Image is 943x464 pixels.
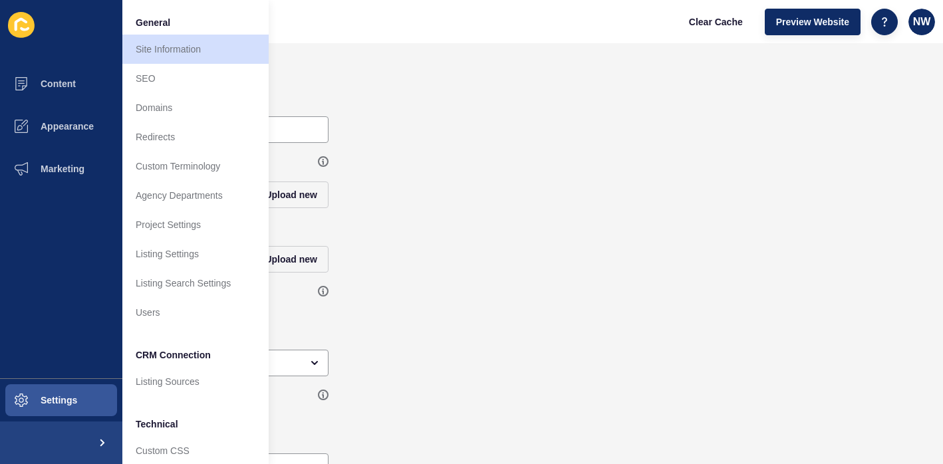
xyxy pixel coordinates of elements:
button: Upload new [253,181,329,208]
span: Upload new [265,253,317,266]
a: Custom Terminology [122,152,269,181]
button: Upload new [253,246,329,273]
a: Listing Search Settings [122,269,269,298]
a: Agency Departments [122,181,269,210]
a: SEO [122,64,269,93]
span: Upload new [265,188,317,201]
span: General [136,16,170,29]
a: Listing Settings [122,239,269,269]
a: Domains [122,93,269,122]
button: Preview Website [765,9,861,35]
a: Project Settings [122,210,269,239]
button: Clear Cache [678,9,754,35]
a: Users [122,298,269,327]
a: Listing Sources [122,367,269,396]
span: Preview Website [776,15,849,29]
a: Redirects [122,122,269,152]
span: NW [913,15,931,29]
span: Technical [136,417,178,431]
span: CRM Connection [136,348,211,362]
span: Clear Cache [689,15,743,29]
a: Site Information [122,35,269,64]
